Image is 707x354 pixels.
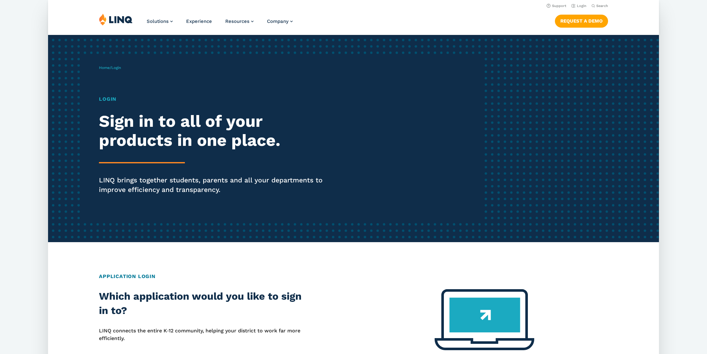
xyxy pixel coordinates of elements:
nav: Utility Navigation [48,2,659,9]
img: LINQ | K‑12 Software [99,13,133,25]
a: Request a Demo [555,15,608,27]
span: Search [596,4,608,8]
a: Resources [225,18,254,24]
span: / [99,65,121,70]
span: Resources [225,18,249,24]
h2: Application Login [99,273,608,280]
button: Open Search Bar [591,3,608,8]
a: Experience [186,18,212,24]
h2: Sign in to all of your products in one place. [99,112,334,150]
h2: Which application would you like to sign in to? [99,289,302,318]
p: LINQ brings together students, parents and all your departments to improve efficiency and transpa... [99,175,334,194]
a: Login [571,4,586,8]
p: LINQ connects the entire K‑12 community, helping your district to work far more efficiently. [99,327,302,343]
span: Company [267,18,289,24]
h1: Login [99,95,334,103]
a: Home [99,65,110,70]
nav: Button Navigation [555,13,608,27]
span: Solutions [147,18,169,24]
a: Solutions [147,18,173,24]
span: Login [111,65,121,70]
nav: Primary Navigation [147,13,293,34]
a: Support [547,4,566,8]
a: Company [267,18,293,24]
